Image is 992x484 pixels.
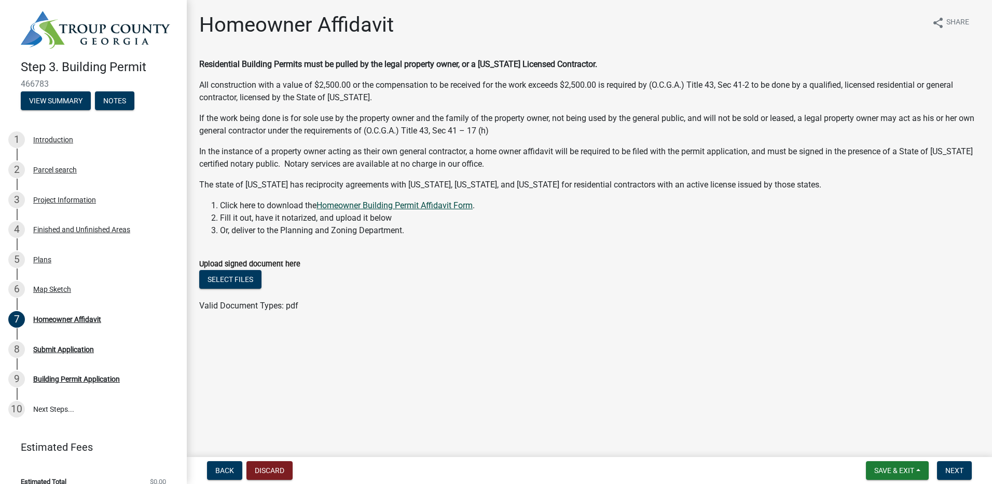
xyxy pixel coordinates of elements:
[33,256,51,263] div: Plans
[220,212,980,224] li: Fill it out, have it notarized, and upload it below
[199,301,298,311] span: Valid Document Types: pdf
[945,466,963,475] span: Next
[874,466,914,475] span: Save & Exit
[8,131,25,148] div: 1
[199,79,980,104] p: All construction with a value of $2,500.00 or the compensation to be received for the work exceed...
[246,461,293,480] button: Discard
[33,196,96,204] div: Project Information
[8,341,25,358] div: 8
[199,59,597,69] strong: Residential Building Permits must be pulled by the legal property owner, or a [US_STATE] Licensed...
[21,60,178,75] h4: Step 3. Building Permit
[33,136,73,143] div: Introduction
[8,311,25,328] div: 7
[316,200,473,210] a: Homeowner Building Permit Affidavit Form
[937,461,972,480] button: Next
[21,97,91,105] wm-modal-confirm: Summary
[924,12,977,33] button: shareShare
[207,461,242,480] button: Back
[33,316,101,323] div: Homeowner Affidavit
[199,112,980,137] p: If the work being done is for sole use by the property owner and the family of the property owner...
[199,270,261,289] button: Select files
[199,145,980,170] p: In the instance of a property owner acting as their own general contractor, a home owner affidavi...
[8,437,170,458] a: Estimated Fees
[932,17,944,29] i: share
[21,11,170,49] img: Troup County, Georgia
[33,166,77,173] div: Parcel search
[199,12,394,37] h1: Homeowner Affidavit
[220,224,980,237] li: Or, deliver to the Planning and Zoning Department.
[8,281,25,298] div: 6
[215,466,234,475] span: Back
[8,221,25,238] div: 4
[33,286,71,293] div: Map Sketch
[199,261,300,268] label: Upload signed document here
[220,199,980,212] li: Click here to download the .
[33,346,94,353] div: Submit Application
[8,371,25,387] div: 9
[33,375,120,383] div: Building Permit Application
[199,179,980,191] p: The state of [US_STATE] has reciprocity agreements with [US_STATE], [US_STATE], and [US_STATE] fo...
[866,461,929,480] button: Save & Exit
[33,226,130,233] div: Finished and Unfinished Areas
[8,162,25,178] div: 2
[21,79,166,89] span: 466783
[8,251,25,268] div: 5
[21,91,91,110] button: View Summary
[95,91,134,110] button: Notes
[8,192,25,208] div: 3
[946,17,969,29] span: Share
[8,401,25,418] div: 10
[95,97,134,105] wm-modal-confirm: Notes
